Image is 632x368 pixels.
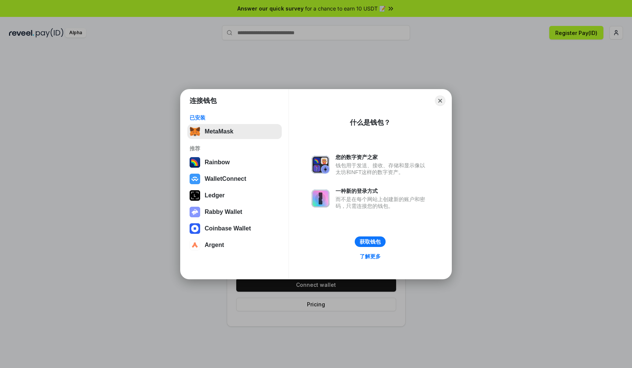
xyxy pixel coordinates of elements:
[190,145,280,152] div: 推荐
[355,251,385,261] a: 了解更多
[355,236,386,247] button: 获取钱包
[336,196,429,209] div: 而不是在每个网站上创建新的账户和密码，只需连接您的钱包。
[187,238,282,253] button: Argent
[190,207,200,217] img: svg+xml,%3Csvg%20xmlns%3D%22http%3A%2F%2Fwww.w3.org%2F2000%2Fsvg%22%20fill%3D%22none%22%20viewBox...
[190,223,200,234] img: svg+xml,%3Csvg%20width%3D%2228%22%20height%3D%2228%22%20viewBox%3D%220%200%2028%2028%22%20fill%3D...
[360,238,381,245] div: 获取钱包
[350,118,390,127] div: 什么是钱包？
[205,128,233,135] div: MetaMask
[205,176,246,182] div: WalletConnect
[435,95,445,106] button: Close
[360,253,381,260] div: 了解更多
[205,192,225,199] div: Ledger
[190,174,200,184] img: svg+xml,%3Csvg%20width%3D%2228%22%20height%3D%2228%22%20viewBox%3D%220%200%2028%2028%22%20fill%3D...
[190,157,200,168] img: svg+xml,%3Csvg%20width%3D%22120%22%20height%3D%22120%22%20viewBox%3D%220%200%20120%20120%22%20fil...
[205,242,224,248] div: Argent
[190,190,200,201] img: svg+xml,%3Csvg%20xmlns%3D%22http%3A%2F%2Fwww.w3.org%2F2000%2Fsvg%22%20width%3D%2228%22%20height%3...
[187,155,282,170] button: Rainbow
[311,156,330,174] img: svg+xml,%3Csvg%20xmlns%3D%22http%3A%2F%2Fwww.w3.org%2F2000%2Fsvg%22%20fill%3D%22none%22%20viewBox...
[190,114,280,121] div: 已安装
[190,126,200,137] img: svg+xml,%3Csvg%20fill%3D%22none%22%20height%3D%2233%22%20viewBox%3D%220%200%2035%2033%22%20width%...
[187,124,282,139] button: MetaMask
[187,204,282,220] button: Rabby Wallet
[336,188,429,194] div: 一种新的登录方式
[190,96,217,105] h1: 连接钱包
[187,171,282,186] button: WalletConnect
[187,221,282,236] button: Coinbase Wallet
[205,225,251,232] div: Coinbase Wallet
[205,159,230,166] div: Rainbow
[190,240,200,250] img: svg+xml,%3Csvg%20width%3D%2228%22%20height%3D%2228%22%20viewBox%3D%220%200%2028%2028%22%20fill%3D...
[311,189,330,207] img: svg+xml,%3Csvg%20xmlns%3D%22http%3A%2F%2Fwww.w3.org%2F2000%2Fsvg%22%20fill%3D%22none%22%20viewBox...
[205,209,242,215] div: Rabby Wallet
[187,188,282,203] button: Ledger
[336,162,429,176] div: 钱包用于发送、接收、存储和显示像以太坊和NFT这样的数字资产。
[336,154,429,161] div: 您的数字资产之家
